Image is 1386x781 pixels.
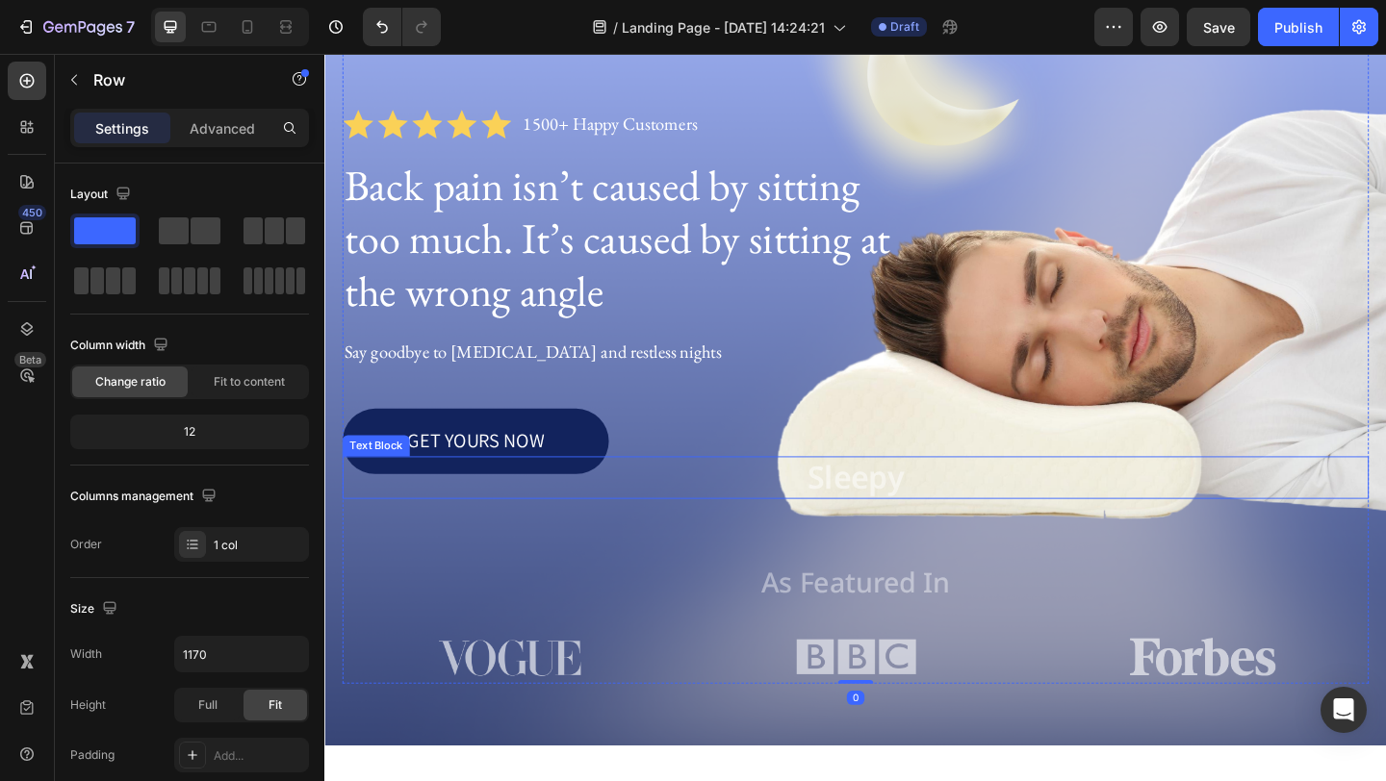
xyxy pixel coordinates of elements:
[21,313,1134,337] p: Say goodbye to [MEDICAL_DATA] and restless nights
[90,408,239,435] div: Rich Text Editor. Editing area: main
[1321,687,1367,733] div: Open Intercom Messenger
[613,17,618,38] span: /
[21,556,1134,593] p: As Featured In
[214,373,285,390] span: Fit to content
[868,633,1041,678] img: gempages_432750572815254551-d1eb1a07-6278-4e3e-a013-e123f78f1c28.png
[14,352,46,367] div: Beta
[622,17,825,38] span: Landing Page - [DATE] 14:24:21
[363,8,441,46] div: Undo/Redo
[70,484,220,510] div: Columns management
[1187,8,1250,46] button: Save
[95,373,166,390] span: Change ratio
[1203,19,1235,36] span: Save
[90,408,239,435] p: GET YOURS NOW
[511,626,645,686] img: gempages_432750572815254551-914f7300-9852-4447-9fc2-3310ceb46f85.png
[19,386,309,457] a: Rich Text Editor. Editing area: main
[70,696,106,714] div: Height
[190,118,255,139] p: Advanced
[93,68,257,91] p: Row
[175,637,308,671] input: Auto
[70,536,102,553] div: Order
[890,18,919,36] span: Draft
[21,440,1134,482] p: Sleepy
[8,8,143,46] button: 7
[70,596,121,622] div: Size
[198,696,218,714] span: Full
[70,333,172,359] div: Column width
[126,15,135,38] p: 7
[95,118,149,139] p: Settings
[214,537,304,554] div: 1 col
[18,205,46,220] div: 450
[74,418,305,445] div: 12
[70,645,102,663] div: Width
[324,54,1386,781] iframe: Design area
[214,747,304,765] div: Add...
[19,438,1136,484] div: Rich Text Editor. Editing area: main
[568,693,587,708] div: 0
[70,182,135,208] div: Layout
[1258,8,1339,46] button: Publish
[1274,17,1322,38] div: Publish
[269,696,282,714] span: Fit
[23,417,89,435] div: Text Block
[122,636,279,677] img: gempages_432750572815254551-b7824e63-81fd-4548-b6d5-e9813f09073b.png
[19,311,1136,339] div: Rich Text Editor. Editing area: main
[70,746,115,764] div: Padding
